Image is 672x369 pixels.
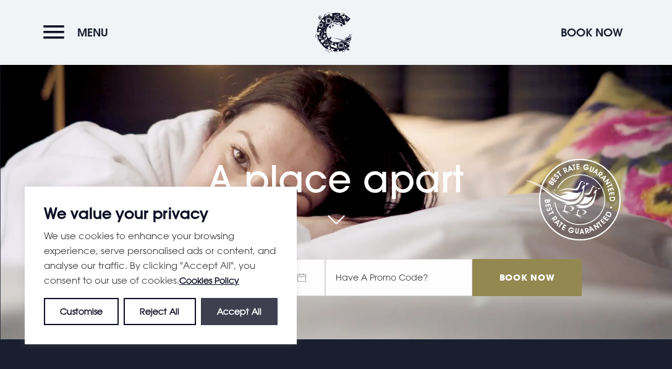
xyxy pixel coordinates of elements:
[44,206,278,221] p: We value your privacy
[90,134,581,201] h1: A place apart
[77,25,108,40] span: Menu
[325,259,472,296] input: Have A Promo Code?
[179,275,239,286] a: Cookies Policy
[44,298,119,325] button: Customise
[555,19,629,46] button: Book Now
[201,298,278,325] button: Accept All
[124,298,195,325] button: Reject All
[315,12,352,53] img: Clandeboye Lodge
[472,259,581,296] input: Book Now
[44,228,278,288] p: We use cookies to enhance your browsing experience, serve personalised ads or content, and analys...
[25,187,297,344] div: We value your privacy
[43,19,114,46] button: Menu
